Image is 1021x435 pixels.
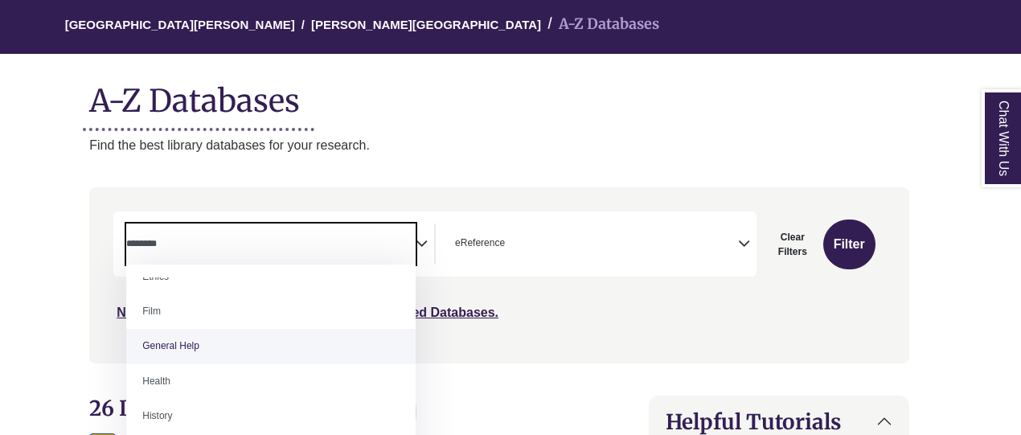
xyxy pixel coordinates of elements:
[126,364,415,399] li: Health
[126,239,416,252] textarea: Search
[541,13,659,36] li: A-Z Databases
[126,294,415,329] li: Film
[89,70,909,119] h1: A-Z Databases
[89,395,336,421] span: 26 Databases Found for:
[126,260,415,294] li: Ethics
[126,329,415,363] li: General Help
[65,15,295,31] a: [GEOGRAPHIC_DATA][PERSON_NAME]
[766,220,819,269] button: Clear Filters
[89,135,909,156] p: Find the best library databases for your research.
[508,239,515,252] textarea: Search
[311,15,541,31] a: [PERSON_NAME][GEOGRAPHIC_DATA]
[449,236,505,251] li: eReference
[455,236,505,251] span: eReference
[823,220,875,269] button: Submit for Search Results
[126,399,415,433] li: History
[117,306,498,319] a: Not sure where to start? Check our Recommended Databases.
[89,187,909,363] nav: Search filters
